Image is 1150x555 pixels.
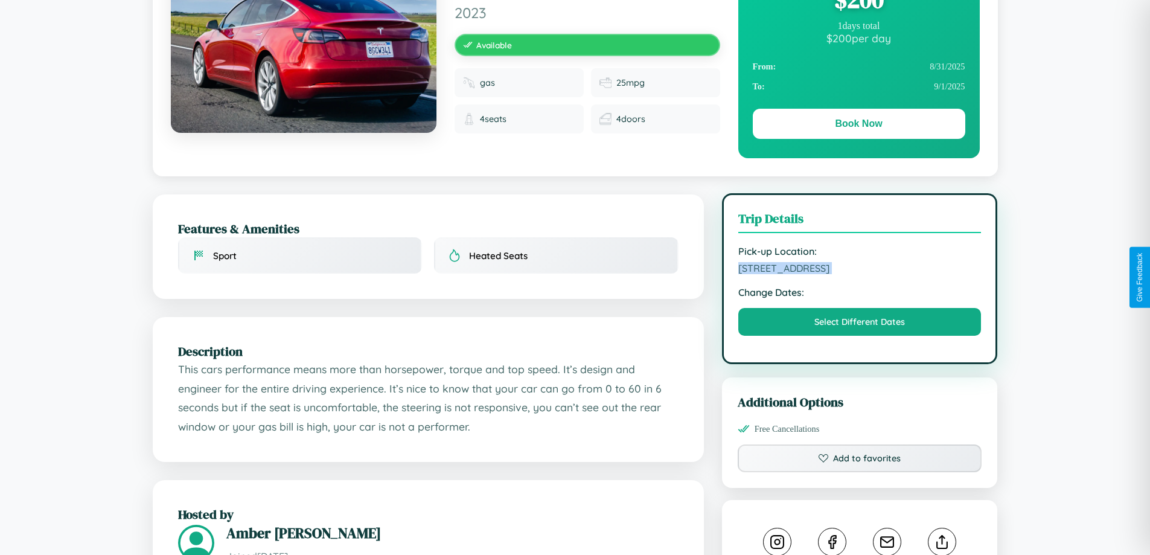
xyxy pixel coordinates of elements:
img: Seats [463,113,475,125]
div: Give Feedback [1136,253,1144,302]
div: 9 / 1 / 2025 [753,77,965,97]
span: 25 mpg [616,77,645,88]
span: Sport [213,250,237,261]
strong: Change Dates: [738,286,982,298]
p: This cars performance means more than horsepower, torque and top speed. It’s design and engineer ... [178,360,679,437]
h2: Description [178,342,679,360]
div: 1 days total [753,21,965,31]
button: Add to favorites [738,444,982,472]
h3: Trip Details [738,210,982,233]
h3: Additional Options [738,393,982,411]
span: Available [476,40,512,50]
img: Fuel type [463,77,475,89]
span: 4 seats [480,114,506,124]
button: Book Now [753,109,965,139]
img: Doors [599,113,612,125]
button: Select Different Dates [738,308,982,336]
span: 4 doors [616,114,645,124]
h3: Amber [PERSON_NAME] [226,523,679,543]
span: [STREET_ADDRESS] [738,262,982,274]
div: $ 200 per day [753,31,965,45]
div: 8 / 31 / 2025 [753,57,965,77]
h2: Features & Amenities [178,220,679,237]
strong: Pick-up Location: [738,245,982,257]
h2: Hosted by [178,505,679,523]
img: Fuel efficiency [599,77,612,89]
span: gas [480,77,495,88]
span: 2023 [455,4,720,22]
strong: From: [753,62,776,72]
span: Free Cancellations [755,424,820,434]
strong: To: [753,82,765,92]
span: Heated Seats [469,250,528,261]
